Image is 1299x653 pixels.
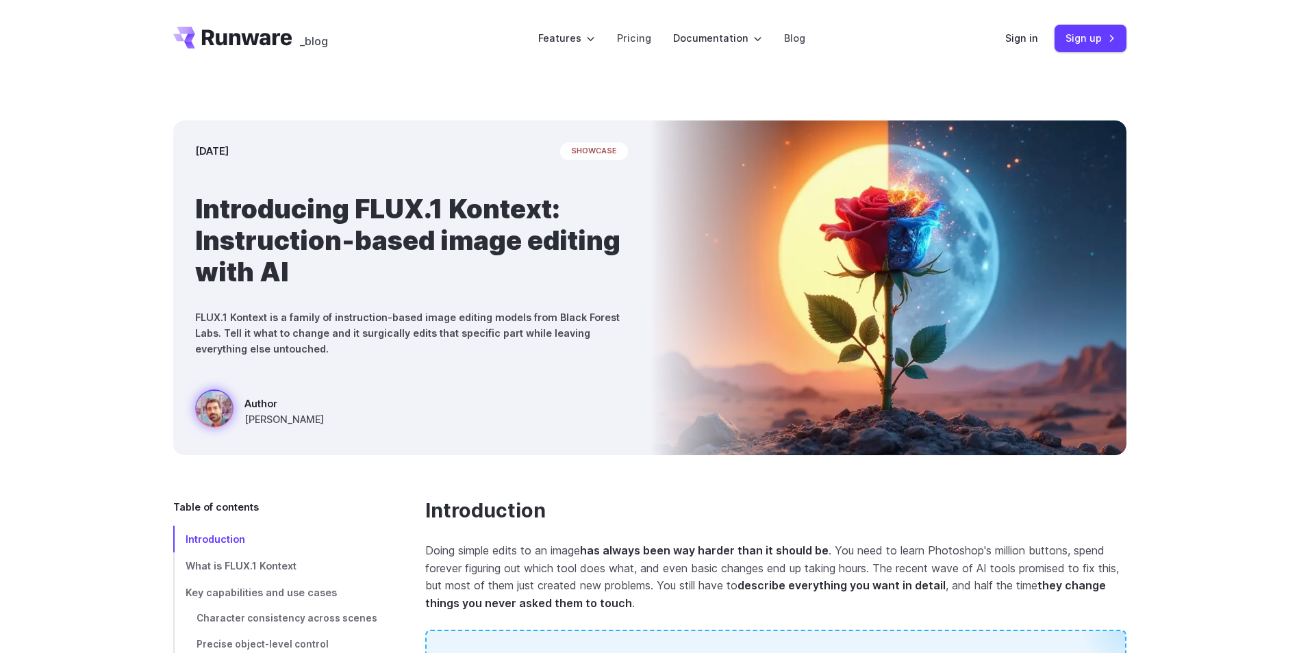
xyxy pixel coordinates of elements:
span: Introduction [186,533,245,545]
a: _blog [300,27,328,49]
a: Introduction [173,526,381,552]
a: Pricing [617,30,651,46]
span: What is FLUX.1 Kontext [186,560,297,572]
label: Documentation [673,30,762,46]
span: Key capabilities and use cases [186,587,337,598]
a: Key capabilities and use cases [173,579,381,606]
span: Author [244,396,324,411]
label: Features [538,30,595,46]
span: Character consistency across scenes [197,613,377,624]
span: Precise object-level control [197,639,329,650]
a: Introduction [425,499,546,523]
a: Surreal rose in a desert landscape, split between day and night with the sun and moon aligned beh... [195,389,324,433]
a: Blog [784,30,805,46]
span: [PERSON_NAME] [244,411,324,427]
span: _blog [300,36,328,47]
time: [DATE] [195,143,229,159]
a: Sign up [1055,25,1126,51]
p: Doing simple edits to an image . You need to learn Photoshop's million buttons, spend forever fig... [425,542,1126,612]
a: Go to / [173,27,292,49]
strong: has always been way harder than it should be [580,543,829,557]
h1: Introducing FLUX.1 Kontext: Instruction-based image editing with AI [195,193,628,287]
a: Character consistency across scenes [173,606,381,632]
span: Table of contents [173,499,259,515]
strong: describe everything you want in detail [737,578,946,592]
a: Sign in [1005,30,1038,46]
span: showcase [560,142,628,160]
img: Surreal rose in a desert landscape, split between day and night with the sun and moon aligned beh... [650,120,1126,455]
a: What is FLUX.1 Kontext [173,552,381,579]
p: FLUX.1 Kontext is a family of instruction-based image editing models from Black Forest Labs. Tell... [195,309,628,357]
